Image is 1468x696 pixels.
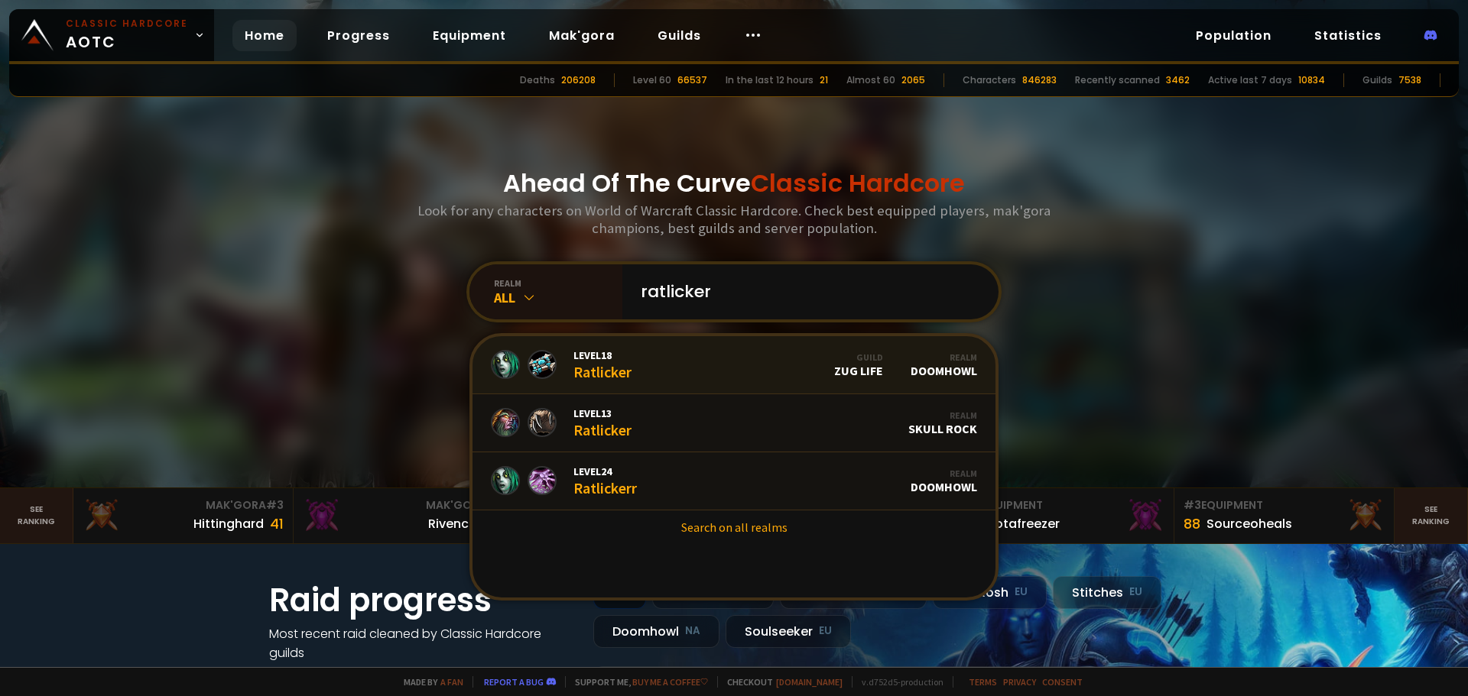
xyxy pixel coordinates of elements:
a: Consent [1042,676,1083,688]
input: Search a character... [632,264,980,319]
a: Seeranking [1395,488,1468,543]
div: Mak'Gora [83,497,284,513]
div: Doomhowl [593,615,719,648]
a: Report a bug [484,676,544,688]
a: Progress [315,20,402,51]
a: Terms [969,676,997,688]
div: Ratlickerr [573,465,637,497]
div: Ratlicker [573,348,632,381]
div: Skull Rock [908,410,977,436]
div: 2065 [901,73,925,87]
a: Guilds [645,20,713,51]
div: 3462 [1166,73,1190,87]
small: EU [819,623,832,639]
a: Buy me a coffee [632,676,708,688]
div: In the last 12 hours [726,73,814,87]
div: 7538 [1398,73,1421,87]
small: EU [1129,584,1142,600]
span: # 3 [1184,497,1201,513]
a: See all progress [269,663,369,681]
span: # 3 [266,497,284,513]
div: Realm [911,468,977,479]
div: Ratlicker [573,406,632,439]
a: Home [232,20,297,51]
small: Classic Hardcore [66,17,188,31]
div: 66537 [677,73,707,87]
span: Classic Hardcore [751,166,965,200]
span: AOTC [66,17,188,53]
span: Made by [395,676,463,688]
div: Guilds [1362,73,1392,87]
small: NA [685,623,700,639]
a: a fan [440,676,463,688]
div: Guild [834,351,883,363]
div: Almost 60 [846,73,895,87]
div: 21 [820,73,828,87]
div: Doomhowl [911,468,977,494]
div: All [494,289,622,306]
div: Stitches [1053,576,1161,609]
span: Support me, [565,676,708,688]
a: Search on all realms [473,510,995,544]
a: Population [1184,20,1284,51]
a: Mak'Gora#2Rivench100 [294,488,514,543]
div: Rivench [428,514,476,533]
div: Mak'Gora [303,497,504,513]
div: Sourceoheals [1207,514,1292,533]
div: Soulseeker [726,615,851,648]
div: Deaths [520,73,555,87]
div: Equipment [1184,497,1385,513]
div: Hittinghard [193,514,264,533]
a: [DOMAIN_NAME] [776,676,843,688]
span: Level 13 [573,406,632,420]
a: Classic HardcoreAOTC [9,9,214,61]
div: 10834 [1298,73,1325,87]
a: Equipment [421,20,518,51]
a: Level24RatlickerrRealmDoomhowl [473,452,995,510]
div: realm [494,277,622,289]
div: Level 60 [633,73,671,87]
div: Characters [963,73,1016,87]
span: Level 24 [573,465,637,478]
a: Privacy [1003,676,1036,688]
div: Equipment [963,497,1164,513]
div: Zug Life [834,351,883,378]
a: Mak'Gora#3Hittinghard41 [73,488,294,543]
small: EU [1015,584,1028,600]
div: 41 [270,513,284,534]
a: Mak'gora [537,20,627,51]
div: 206208 [561,73,596,87]
a: Statistics [1302,20,1394,51]
h1: Raid progress [269,576,575,624]
div: 88 [1184,513,1200,534]
div: Recently scanned [1075,73,1160,87]
div: 846283 [1022,73,1057,87]
a: Level13RatlickerRealmSkull Rock [473,394,995,452]
span: v. d752d5 - production [852,676,943,688]
span: Level 18 [573,348,632,362]
a: #3Equipment88Sourceoheals [1174,488,1395,543]
a: #2Equipment88Notafreezer [954,488,1174,543]
div: Nek'Rosh [933,576,1047,609]
h3: Look for any characters on World of Warcraft Classic Hardcore. Check best equipped players, mak'g... [411,202,1057,237]
div: Notafreezer [986,514,1060,533]
span: Checkout [717,676,843,688]
div: Realm [911,351,977,363]
div: Realm [908,410,977,421]
div: Doomhowl [911,351,977,378]
div: Active last 7 days [1208,73,1292,87]
a: Level18RatlickerGuildZug LifeRealmDoomhowl [473,336,995,394]
h4: Most recent raid cleaned by Classic Hardcore guilds [269,624,575,662]
h1: Ahead Of The Curve [503,165,965,202]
